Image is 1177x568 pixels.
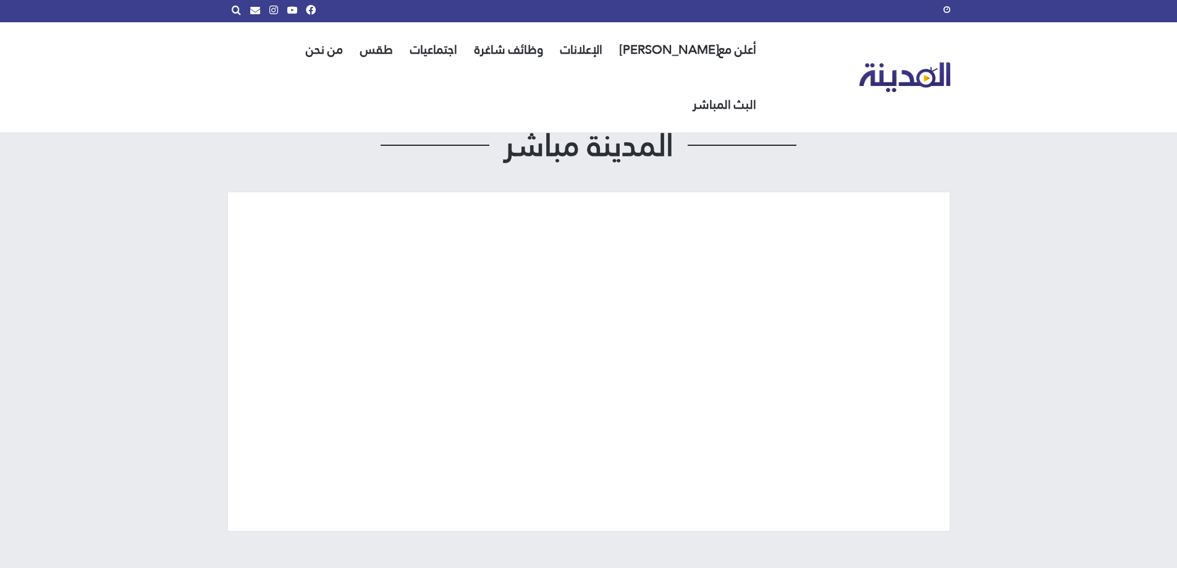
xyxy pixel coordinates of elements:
[466,22,552,77] a: وظائف شاغرة
[611,22,765,77] a: أعلن مع[PERSON_NAME]
[489,130,688,161] span: المدينة مباشر
[552,22,611,77] a: الإعلانات
[402,22,466,77] a: اجتماعيات
[297,22,352,77] a: من نحن
[859,62,950,93] img: تلفزيون المدينة
[684,77,765,132] a: البث المباشر
[352,22,402,77] a: طقس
